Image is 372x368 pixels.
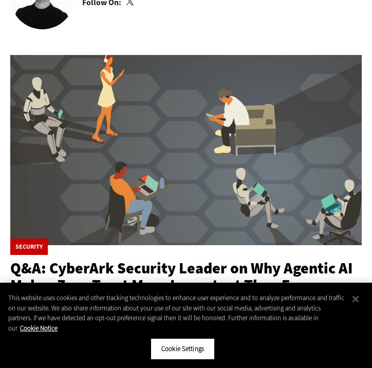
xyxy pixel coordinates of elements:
[10,258,352,296] a: Q&A: CyberArk Security Leader on Why Agentic AI Makes Zero Trust More Important Than Ever
[8,293,345,333] div: This website uses cookies and other tracking technologies to enhance user experience and to analy...
[344,288,367,310] button: Close
[15,244,43,250] a: Security
[10,55,362,245] img: Group of humans and robots accessing a network
[151,338,215,360] button: Cookie Settings
[20,324,58,333] a: More information about your privacy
